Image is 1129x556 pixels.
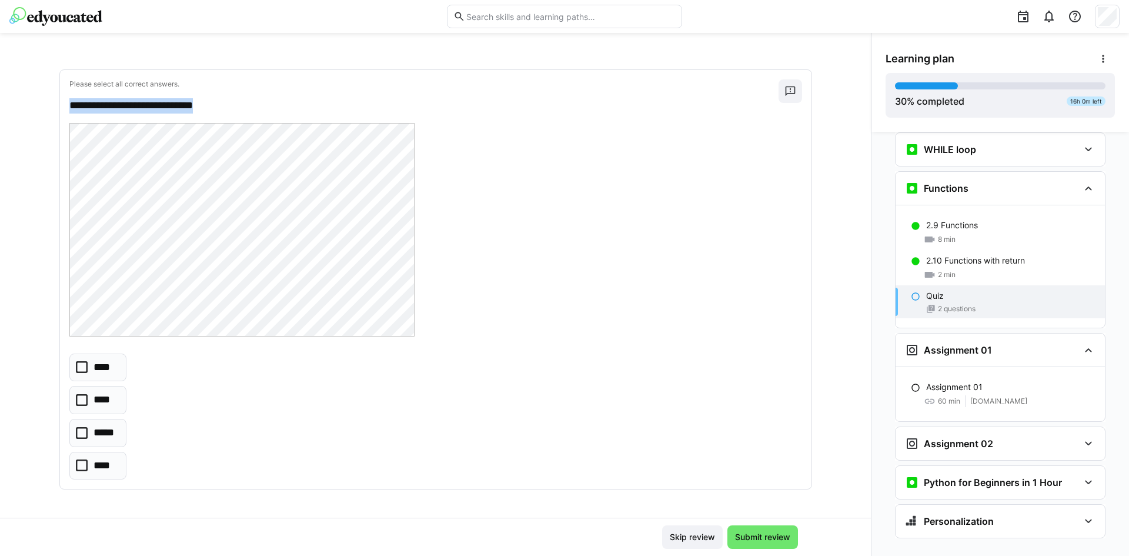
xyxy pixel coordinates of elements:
[924,144,976,155] h3: WHILE loop
[926,381,983,393] p: Assignment 01
[1067,96,1105,106] div: 16h 0m left
[895,95,907,107] span: 30
[926,290,944,302] p: Quiz
[970,397,1027,406] span: [DOMAIN_NAME]
[886,52,954,65] span: Learning plan
[895,94,964,108] div: % completed
[924,515,994,527] h3: Personalization
[924,438,993,450] h3: Assignment 02
[926,255,1025,267] p: 2.10 Functions with return
[733,531,792,543] span: Submit review
[924,477,1062,488] h3: Python for Beginners in 1 Hour
[938,270,956,279] span: 2 min
[69,79,779,89] p: Please select all correct answers.
[727,525,798,549] button: Submit review
[465,11,676,22] input: Search skills and learning paths…
[668,531,717,543] span: Skip review
[924,182,968,194] h3: Functions
[938,235,956,244] span: 8 min
[938,397,960,406] span: 60 min
[924,344,992,356] h3: Assignment 01
[662,525,723,549] button: Skip review
[926,219,978,231] p: 2.9 Functions
[938,304,976,314] span: 2 questions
